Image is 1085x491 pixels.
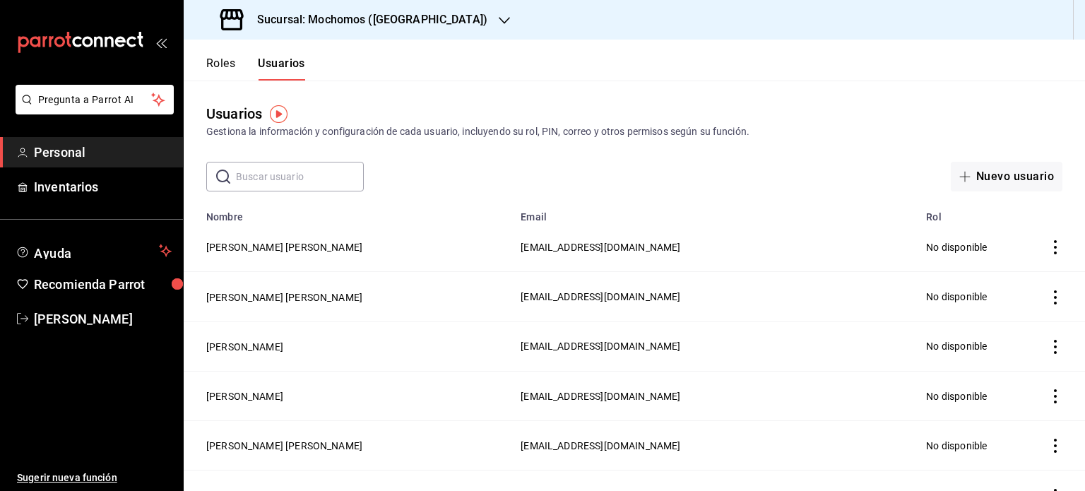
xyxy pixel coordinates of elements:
[918,371,1021,420] td: No disponible
[918,203,1021,223] th: Rol
[206,340,283,354] button: [PERSON_NAME]
[206,57,235,81] button: Roles
[184,203,512,223] th: Nombre
[155,37,167,48] button: open_drawer_menu
[34,177,172,196] span: Inventarios
[246,11,487,28] h3: Sucursal: Mochomos ([GEOGRAPHIC_DATA])
[521,440,680,451] span: [EMAIL_ADDRESS][DOMAIN_NAME]
[1048,240,1062,254] button: actions
[521,242,680,253] span: [EMAIL_ADDRESS][DOMAIN_NAME]
[521,291,680,302] span: [EMAIL_ADDRESS][DOMAIN_NAME]
[918,421,1021,471] td: No disponible
[206,240,362,254] button: [PERSON_NAME] [PERSON_NAME]
[521,391,680,402] span: [EMAIL_ADDRESS][DOMAIN_NAME]
[206,103,262,124] div: Usuarios
[38,93,152,107] span: Pregunta a Parrot AI
[236,162,364,191] input: Buscar usuario
[258,57,305,81] button: Usuarios
[270,105,287,123] img: Tooltip marker
[34,275,172,294] span: Recomienda Parrot
[512,203,918,223] th: Email
[206,124,1062,139] div: Gestiona la información y configuración de cada usuario, incluyendo su rol, PIN, correo y otros p...
[206,389,283,403] button: [PERSON_NAME]
[951,162,1062,191] button: Nuevo usuario
[16,85,174,114] button: Pregunta a Parrot AI
[918,321,1021,371] td: No disponible
[918,223,1021,272] td: No disponible
[34,242,153,259] span: Ayuda
[918,272,1021,321] td: No disponible
[1048,439,1062,453] button: actions
[34,309,172,329] span: [PERSON_NAME]
[10,102,174,117] a: Pregunta a Parrot AI
[1048,389,1062,403] button: actions
[34,143,172,162] span: Personal
[521,341,680,352] span: [EMAIL_ADDRESS][DOMAIN_NAME]
[206,57,305,81] div: navigation tabs
[206,290,362,304] button: [PERSON_NAME] [PERSON_NAME]
[206,439,362,453] button: [PERSON_NAME] [PERSON_NAME]
[17,471,172,485] span: Sugerir nueva función
[1048,290,1062,304] button: actions
[1048,340,1062,354] button: actions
